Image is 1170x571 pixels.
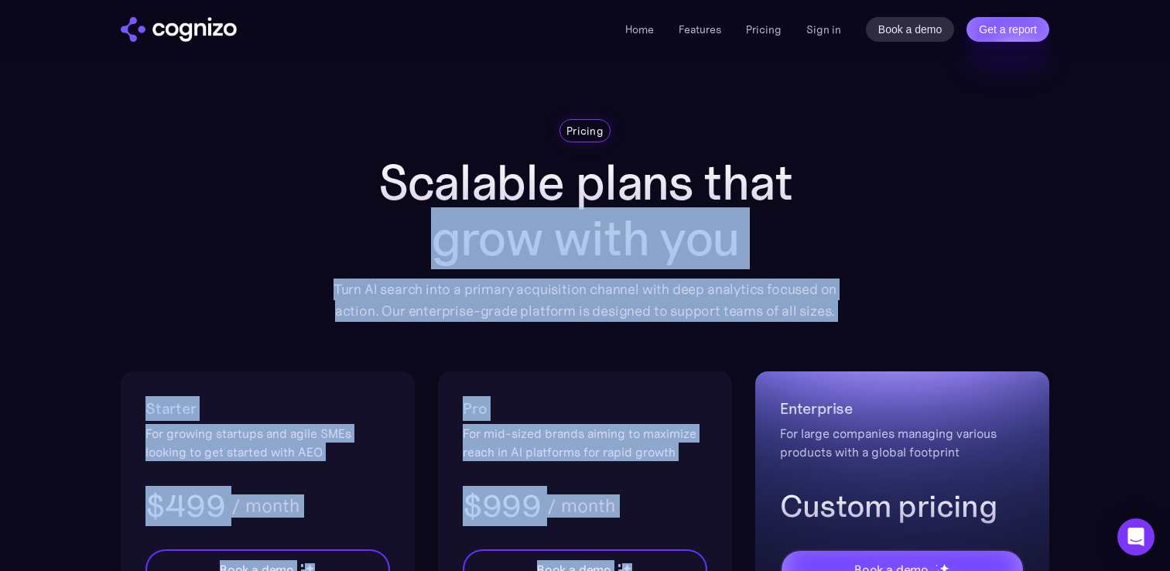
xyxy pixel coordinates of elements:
div: / month [547,497,615,515]
h3: $499 [145,486,225,526]
img: star [936,564,938,566]
a: Pricing [746,22,782,36]
img: star [618,564,621,566]
div: For large companies managing various products with a global footprint [780,424,1025,461]
h2: Pro [463,396,707,421]
a: Features [679,22,721,36]
img: cognizo logo [121,17,237,42]
h3: $999 [463,486,541,526]
div: Pricing [566,123,604,138]
a: Home [625,22,654,36]
h2: Enterprise [780,396,1025,421]
a: Get a report [966,17,1049,42]
a: Book a demo [866,17,955,42]
div: Turn AI search into a primary acquisition channel with deep analytics focused on action. Our ente... [322,279,848,322]
div: For growing startups and agile SMEs looking to get started with AEO [145,424,390,461]
h1: Scalable plans that grow with you [322,155,848,266]
a: Sign in [806,20,841,39]
div: / month [231,497,299,515]
a: home [121,17,237,42]
div: For mid-sized brands aiming to maximize reach in AI platforms for rapid growth [463,424,707,461]
h3: Custom pricing [780,486,1025,526]
img: star [301,564,303,566]
h2: Starter [145,396,390,421]
div: Open Intercom Messenger [1117,518,1155,556]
